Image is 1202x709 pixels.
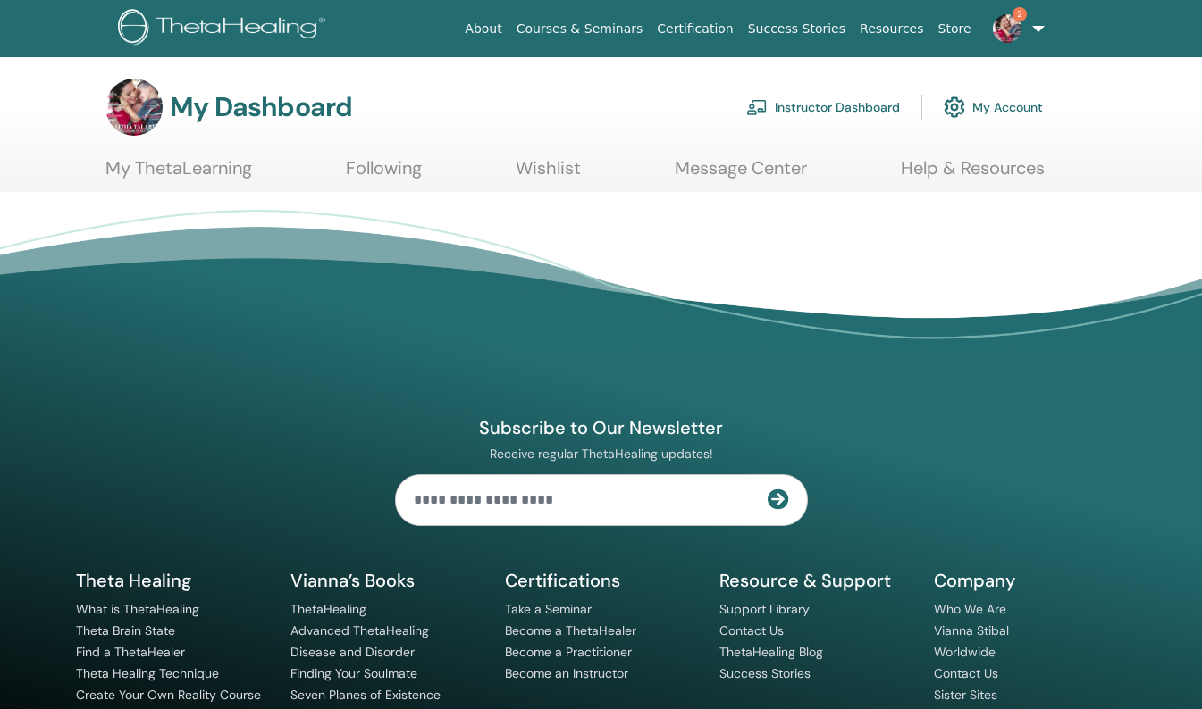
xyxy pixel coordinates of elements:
[290,665,417,681] a: Finding Your Soulmate
[719,569,912,592] h5: Resource & Support
[290,687,441,703] a: Seven Planes of Existence
[505,569,698,592] h5: Certifications
[719,601,810,617] a: Support Library
[934,622,1009,638] a: Vianna Stibal
[290,622,429,638] a: Advanced ThetaHealing
[901,157,1045,192] a: Help & Resources
[719,622,784,638] a: Contact Us
[105,157,252,192] a: My ThetaLearning
[934,569,1127,592] h5: Company
[650,13,740,46] a: Certification
[290,569,483,592] h5: Vianna’s Books
[76,601,199,617] a: What is ThetaHealing
[505,644,632,660] a: Become a Practitioner
[458,13,509,46] a: About
[76,665,219,681] a: Theta Healing Technique
[931,13,979,46] a: Store
[993,14,1021,43] img: default.jpg
[118,9,332,49] img: logo.png
[934,644,996,660] a: Worldwide
[944,92,965,122] img: cog.svg
[76,644,185,660] a: Find a ThetaHealer
[505,665,628,681] a: Become an Instructor
[395,416,808,439] h4: Subscribe to Our Newsletter
[1013,7,1027,21] span: 2
[76,569,269,592] h5: Theta Healing
[505,601,592,617] a: Take a Seminar
[853,13,931,46] a: Resources
[290,644,415,660] a: Disease and Disorder
[170,91,352,123] h3: My Dashboard
[934,601,1006,617] a: Who We Are
[76,687,261,703] a: Create Your Own Reality Course
[105,79,163,136] img: default.jpg
[934,665,998,681] a: Contact Us
[944,88,1043,127] a: My Account
[290,601,366,617] a: ThetaHealing
[746,99,768,115] img: chalkboard-teacher.svg
[746,88,900,127] a: Instructor Dashboard
[516,157,581,192] a: Wishlist
[509,13,651,46] a: Courses & Seminars
[741,13,853,46] a: Success Stories
[719,665,811,681] a: Success Stories
[675,157,807,192] a: Message Center
[719,644,823,660] a: ThetaHealing Blog
[395,446,808,462] p: Receive regular ThetaHealing updates!
[505,622,636,638] a: Become a ThetaHealer
[934,687,997,703] a: Sister Sites
[346,157,422,192] a: Following
[76,622,175,638] a: Theta Brain State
